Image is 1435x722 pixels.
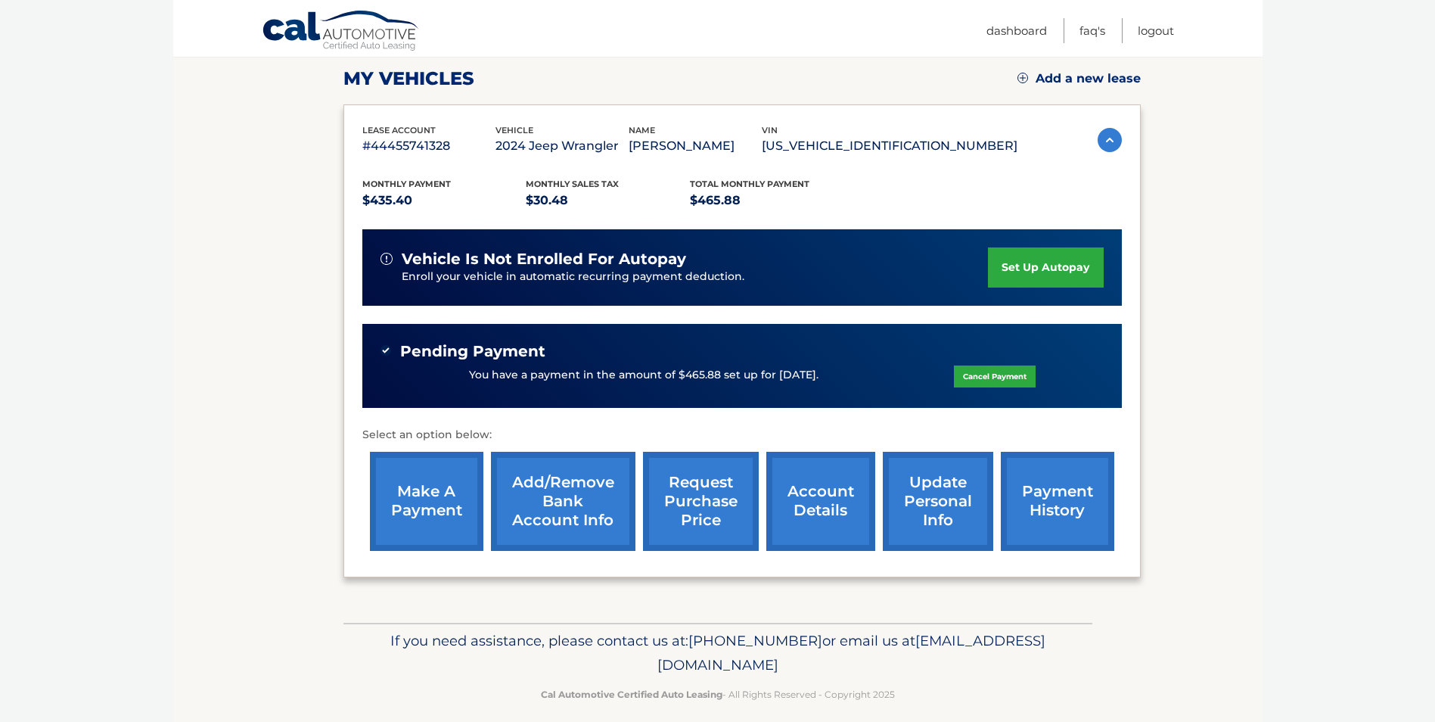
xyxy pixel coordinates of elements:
p: [PERSON_NAME] [629,135,762,157]
a: Logout [1138,18,1174,43]
a: Cancel Payment [954,366,1036,387]
span: [PHONE_NUMBER] [688,632,822,649]
p: Select an option below: [362,426,1122,444]
a: payment history [1001,452,1114,551]
p: You have a payment in the amount of $465.88 set up for [DATE]. [469,367,818,384]
p: [US_VEHICLE_IDENTIFICATION_NUMBER] [762,135,1017,157]
h2: my vehicles [343,67,474,90]
img: add.svg [1017,73,1028,83]
img: accordion-active.svg [1098,128,1122,152]
a: Add a new lease [1017,71,1141,86]
p: $465.88 [690,190,854,211]
img: check-green.svg [380,345,391,356]
a: request purchase price [643,452,759,551]
span: name [629,125,655,135]
a: update personal info [883,452,993,551]
a: set up autopay [988,247,1103,288]
span: Total Monthly Payment [690,179,809,189]
span: vehicle is not enrolled for autopay [402,250,686,269]
p: #44455741328 [362,135,495,157]
p: 2024 Jeep Wrangler [495,135,629,157]
span: Pending Payment [400,342,545,361]
span: vin [762,125,778,135]
img: alert-white.svg [380,253,393,265]
a: Dashboard [986,18,1047,43]
span: Monthly Payment [362,179,451,189]
a: Cal Automotive [262,10,421,54]
span: Monthly sales Tax [526,179,619,189]
a: Add/Remove bank account info [491,452,635,551]
p: Enroll your vehicle in automatic recurring payment deduction. [402,269,989,285]
a: account details [766,452,875,551]
strong: Cal Automotive Certified Auto Leasing [541,689,722,700]
p: If you need assistance, please contact us at: or email us at [353,629,1082,677]
p: $435.40 [362,190,526,211]
a: make a payment [370,452,483,551]
p: - All Rights Reserved - Copyright 2025 [353,686,1082,702]
a: FAQ's [1079,18,1105,43]
span: lease account [362,125,436,135]
p: $30.48 [526,190,690,211]
span: vehicle [495,125,533,135]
